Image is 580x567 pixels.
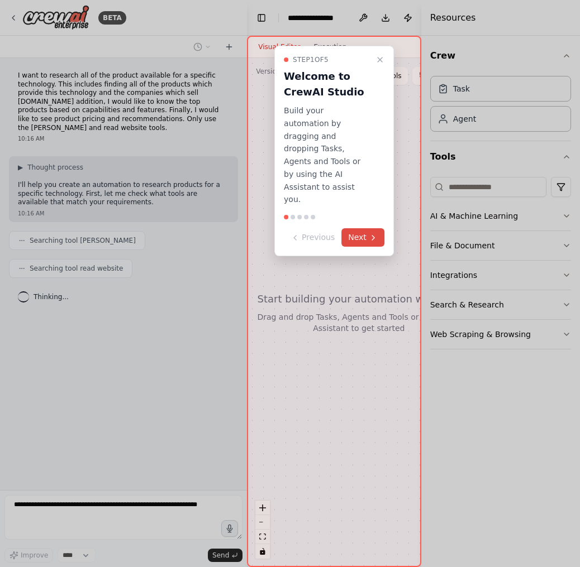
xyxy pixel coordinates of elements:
[284,228,341,247] button: Previous
[373,53,387,66] button: Close walkthrough
[284,104,371,206] p: Build your automation by dragging and dropping Tasks, Agents and Tools or by using the AI Assista...
[341,228,384,247] button: Next
[284,69,371,100] h3: Welcome to CrewAI Studio
[293,55,329,64] span: Step 1 of 5
[254,10,269,26] button: Hide left sidebar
